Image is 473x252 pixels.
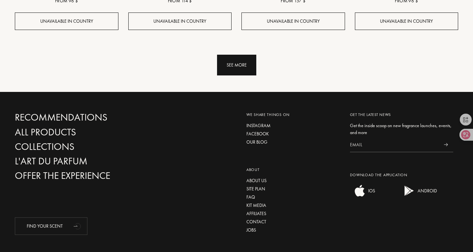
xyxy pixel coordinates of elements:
[15,170,156,182] a: Offer the experience
[246,112,340,118] div: We share things on
[350,172,454,178] div: Download the application
[246,122,340,129] a: Instagram
[350,137,439,152] input: Email
[403,184,416,197] img: android app
[128,13,232,30] div: Unavailable in country
[246,202,340,209] a: Kit media
[15,155,156,167] a: L'Art du Parfum
[350,122,454,136] div: Get the inside scoop on new fragrance launches, events, and more
[355,13,458,30] div: Unavailable in country
[350,193,375,199] a: ios appIOS
[15,141,156,153] a: Collections
[246,177,340,184] a: About us
[399,193,437,199] a: android appANDROID
[353,184,366,197] img: ios app
[416,184,437,197] div: ANDROID
[246,194,340,201] a: FAQ
[366,184,375,197] div: IOS
[15,217,87,235] div: Find your scent
[241,13,345,30] div: Unavailable in country
[246,218,340,225] a: Contact
[444,143,448,146] img: news_send.svg
[15,112,156,123] a: Recommendations
[246,185,340,192] a: Site plan
[246,139,340,146] a: Our blog
[246,227,340,234] a: Jobs
[246,130,340,137] a: Facebook
[71,219,84,233] div: animation
[246,210,340,217] a: Affiliates
[246,167,340,173] div: About
[15,13,118,30] div: Unavailable in country
[350,112,454,118] div: Get the latest news
[217,55,256,75] div: See more
[15,126,156,138] a: All products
